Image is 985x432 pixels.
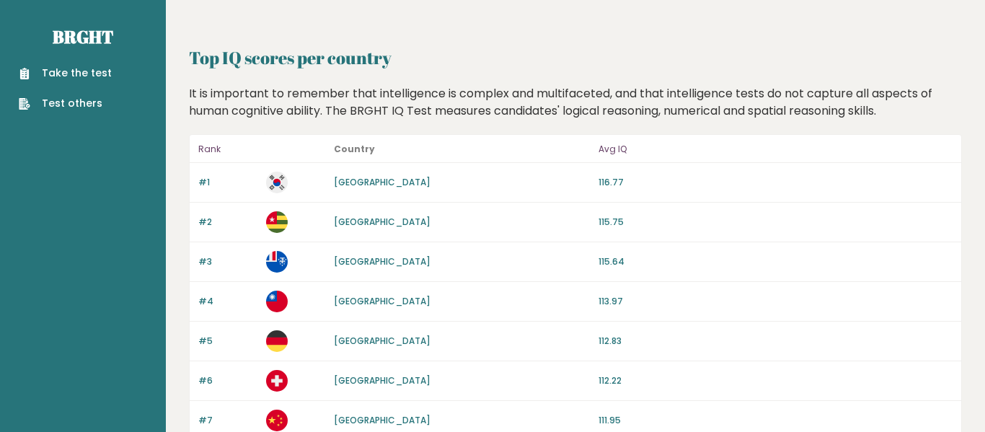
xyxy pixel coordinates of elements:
[198,295,257,308] p: #4
[334,216,430,228] a: [GEOGRAPHIC_DATA]
[189,45,962,71] h2: Top IQ scores per country
[184,85,968,120] div: It is important to remember that intelligence is complex and multifaceted, and that intelligence ...
[266,330,288,352] img: de.svg
[598,374,953,387] p: 112.22
[198,374,257,387] p: #6
[334,255,430,268] a: [GEOGRAPHIC_DATA]
[266,172,288,193] img: kr.svg
[334,295,430,307] a: [GEOGRAPHIC_DATA]
[334,335,430,347] a: [GEOGRAPHIC_DATA]
[334,374,430,387] a: [GEOGRAPHIC_DATA]
[598,216,953,229] p: 115.75
[198,176,257,189] p: #1
[598,414,953,427] p: 111.95
[198,414,257,427] p: #7
[598,295,953,308] p: 113.97
[598,141,953,158] p: Avg IQ
[266,251,288,273] img: tf.svg
[598,335,953,348] p: 112.83
[266,410,288,431] img: cn.svg
[598,176,953,189] p: 116.77
[198,335,257,348] p: #5
[19,66,112,81] a: Take the test
[198,255,257,268] p: #3
[334,143,375,155] b: Country
[266,370,288,392] img: ch.svg
[198,216,257,229] p: #2
[598,255,953,268] p: 115.64
[266,211,288,233] img: tg.svg
[53,25,113,48] a: Brght
[266,291,288,312] img: tw.svg
[19,96,112,111] a: Test others
[198,141,257,158] p: Rank
[334,414,430,426] a: [GEOGRAPHIC_DATA]
[334,176,430,188] a: [GEOGRAPHIC_DATA]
